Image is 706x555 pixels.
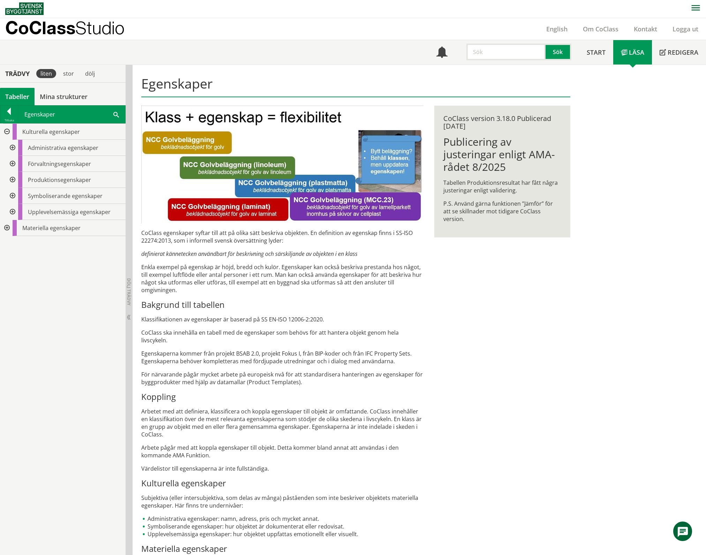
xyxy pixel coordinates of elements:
div: Egenskaper [18,106,125,123]
span: Notifikationer [436,47,448,59]
li: Symboliserande egenskaper: hur objektet är dokumenterat eller redovisat. [141,523,423,530]
h1: Egenskaper [141,76,570,97]
p: CoClass egenskaper syftar till att på olika sätt beskriva objekten. En definition av egenskap fin... [141,229,423,244]
h3: Kulturella egenskaper [141,478,423,488]
h3: Bakgrund till tabellen [141,299,423,310]
span: Symboliserande egenskaper [28,192,103,200]
div: stor [59,69,78,78]
span: Administrativa egenskaper [28,144,98,152]
div: liten [36,69,56,78]
h1: Publicering av justeringar enligt AMA-rådet 8/2025 [443,136,561,173]
a: Redigera [652,40,706,64]
span: Förvaltningsegenskaper [28,160,91,168]
p: För närvarande pågår mycket arbete på europeisk nvå för att standardisera hanteringen av egenskap... [141,371,423,386]
a: Om CoClass [575,25,626,33]
a: Logga ut [665,25,706,33]
a: CoClassStudio [5,18,140,40]
input: Sök [466,44,546,60]
span: Dölj trädvy [126,278,132,305]
div: CoClass version 3.18.0 Publicerad [DATE] [443,115,561,130]
img: bild-till-egenskaper.JPG [141,106,423,223]
li: Administrativa egenskaper: namn, adress, pris och mycket annat. [141,515,423,523]
span: Sök i tabellen [113,111,119,118]
span: Upplevelsemässiga egenskaper [28,208,111,216]
p: Enkla exempel på egenskap är höjd, bredd och kulör. Egenskaper kan också beskriva prestanda hos n... [141,263,423,294]
h3: Koppling [141,391,423,402]
span: Studio [75,17,125,38]
span: Läsa [629,48,644,56]
div: Tillbaka [0,117,18,123]
p: Tabellen Produktionsresultat har fått några justeringar enligt validering. [443,179,561,194]
a: Start [579,40,613,64]
p: Arbetet med att definiera, klassificera och koppla egenskaper till objekt är omfattande. CoClass ... [141,408,423,438]
p: Arbete pågår med att koppla egenskaper till objekt. Detta kommer bland annat att användas i den k... [141,444,423,459]
a: Läsa [613,40,652,64]
a: Mina strukturer [35,88,93,105]
em: definierat kännetecken användbart för beskrivning och särskiljande av objekten i en klass [141,250,358,258]
p: CoClass ska innehålla en tabell med de egenskaper som behövs för att hantera objekt genom hela li... [141,329,423,344]
p: CoClass [5,24,125,32]
a: English [539,25,575,33]
span: Redigera [668,48,698,56]
p: Klassifikationen av egenskaper är baserad på SS EN-ISO 12006-2:2020. [141,315,423,323]
span: Produktionsegenskaper [28,176,91,184]
span: Materiella egenskaper [22,224,81,232]
h3: Materiella egenskaper [141,543,423,554]
p: Värdelistor till egenskaperna är inte fullständiga. [141,465,423,472]
button: Sök [546,44,571,60]
img: Svensk Byggtjänst [5,2,44,15]
span: Start [587,48,606,56]
div: dölj [81,69,99,78]
div: Trädvy [1,70,33,77]
p: Egenskaperna kommer från projekt BSAB 2.0, projekt Fokus I, från BIP-koder och från IFC Property ... [141,350,423,365]
p: P.S. Använd gärna funktionen ”Jämför” för att se skillnader mot tidigare CoClass version. [443,200,561,223]
a: Kontakt [626,25,665,33]
span: Kulturella egenskaper [22,128,80,136]
li: Upplevelsemässiga egenskaper: hur objektet uppfattas emotionellt eller visuellt. [141,530,423,538]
